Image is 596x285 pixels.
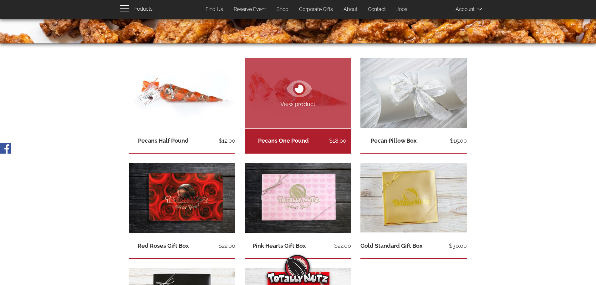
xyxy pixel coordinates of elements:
a: Jobs [392,3,412,16]
a: Gold Standard Gift Box [360,242,423,249]
a: Pecan Pillow Box [371,137,417,144]
a: Corporate Gifts [294,3,338,16]
span: View product [245,100,351,108]
a: Contact [363,3,390,16]
span: Products [132,5,153,14]
a: Reserve Event [229,3,271,16]
img: light pink box with darker pink hearts wrapped in a gold ribbon with gold Totally Nutz logo which... [245,163,351,233]
img: Totally Nutz Logo [267,255,329,283]
img: Silver pillow box wrapped with white and silver ribbon with cinnamon roasted pecan inside [360,58,467,128]
a: Find Us [201,3,228,16]
img: half pound of cinnamon roasted pecans [129,58,236,129]
a: Red Roses Gift Box [138,242,189,249]
a: Pecans One Pound [258,137,309,144]
a: Pink Hearts Gift Box [252,242,306,249]
a: Shop [272,3,293,16]
a: View product [245,58,351,128]
a: Pecans Half Pound [138,137,189,144]
a: About [339,3,362,16]
img: 2 part gift box with red roses printed on it, Totally Nutz logo printed on top in gold [129,163,236,233]
img: gold signature 4-choice gift box with gold on gold totally nutz logo, box on a light wood background [360,163,467,232]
